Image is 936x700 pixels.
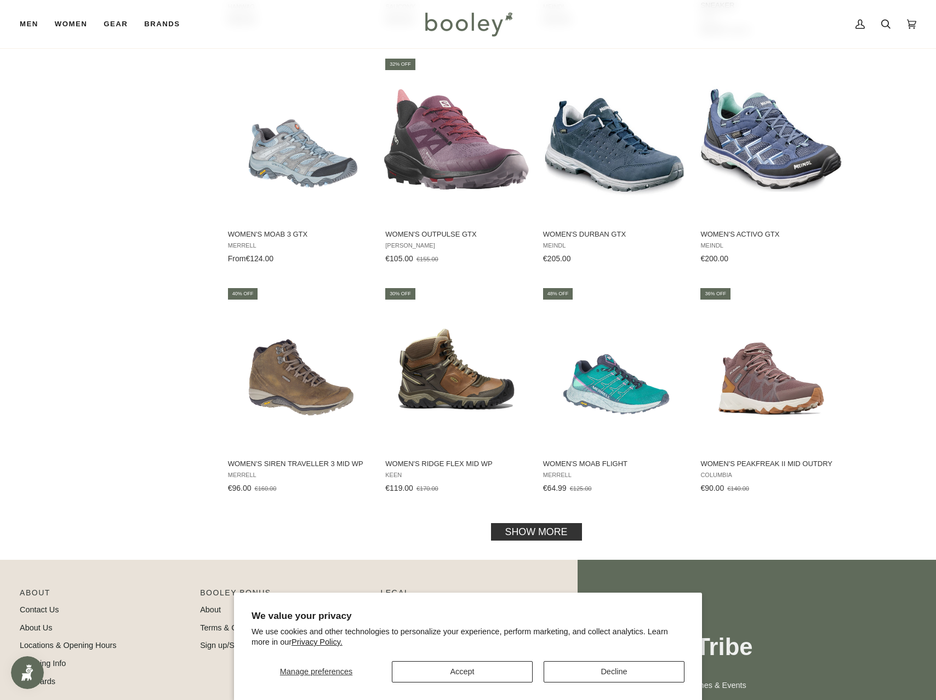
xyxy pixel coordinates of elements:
[700,483,724,492] span: €90.00
[385,288,415,299] div: 30% off
[384,66,529,211] img: Salomon Women's OUTPulse GTX Tulipwood / Black / Poppy Red - Booley Galway
[200,605,221,614] a: About
[20,587,189,604] p: Pipeline_Footer Main
[541,57,687,267] a: Women's Durban GTX
[385,59,415,70] div: 32% off
[543,483,567,492] span: €64.99
[491,523,582,541] a: Show more
[55,19,87,30] span: Women
[200,587,369,604] p: Booley Bonus
[385,229,527,239] span: Women's OUTPulse GTX
[252,661,381,682] button: Manage preferences
[246,254,273,263] span: €124.00
[228,229,370,239] span: Women's Moab 3 GTX
[226,57,372,267] a: Women's Moab 3 GTX
[543,471,685,478] span: Merrell
[392,661,533,682] button: Accept
[700,471,842,478] span: Columbia
[541,296,687,441] img: Merrell Women's Moab Flight Marine - Booley Galway
[20,605,59,614] a: Contact Us
[228,242,370,249] span: Merrell
[385,254,413,263] span: €105.00
[700,242,842,249] span: Meindl
[144,19,180,30] span: Brands
[385,458,527,468] span: Women's Ridge Flex Mid WP
[20,19,38,30] span: Men
[255,485,277,491] span: €160.00
[227,526,846,538] div: Pagination
[104,19,128,30] span: Gear
[228,254,246,263] span: From
[543,458,685,468] span: Women's Moab Flight
[20,623,52,632] a: About Us
[541,286,687,496] a: Women's Moab Flight
[416,485,438,491] span: €170.00
[292,638,343,646] a: Privacy Policy.
[228,471,370,478] span: Merrell
[699,66,844,211] img: Women's Activo GTX Jeans / Mint - Booley Galway
[385,471,527,478] span: Keen
[226,286,372,496] a: Women's Siren Traveller 3 Mid WP
[200,641,253,650] a: Sign up/Sign in
[543,254,571,263] span: €205.00
[20,677,55,686] a: Gift Cards
[385,242,527,249] span: [PERSON_NAME]
[384,57,529,267] a: Women's OUTPulse GTX
[727,485,749,491] span: €140.00
[252,627,684,647] p: We use cookies and other technologies to personalize your experience, perform marketing, and coll...
[420,8,516,40] img: Booley
[384,286,529,496] a: Women's Ridge Flex Mid WP
[200,623,269,632] a: Terms & Conditions
[700,229,842,239] span: Women's Activo GTX
[416,256,438,262] span: €155.00
[252,610,684,622] h2: We value your privacy
[226,66,372,211] img: Merrell Women's Moab 3 GTX Altitude - Booley Galway
[280,667,352,676] span: Manage preferences
[570,485,592,491] span: €125.00
[228,458,370,468] span: Women's Siren Traveller 3 Mid WP
[700,288,730,299] div: 36% off
[597,680,916,692] p: Get updates on Deals, Launches & Events
[700,458,842,468] span: Women's Peakfreak II Mid OutDry
[699,286,844,496] a: Women's Peakfreak II Mid OutDry
[700,254,728,263] span: €200.00
[228,288,258,299] div: 40% off
[541,66,687,211] img: Women's Durban GTX Marine - booley Galway
[543,242,685,249] span: Meindl
[544,661,684,682] button: Decline
[385,483,413,492] span: €119.00
[380,587,550,604] p: Pipeline_Footer Sub
[228,483,252,492] span: €96.00
[384,296,529,441] img: Keen Women's Ridge Flex Mid WP Safari / Custard - Booley Galway
[543,229,685,239] span: Women's Durban GTX
[226,296,372,441] img: Merrell Women's Siren Traveller 3 Mid WP Brindle / Boulder - Booley Galway
[11,656,44,689] iframe: Button to open loyalty program pop-up
[699,296,844,441] img: Columbia Women's Peakfreak II Mid OutDry Basalt / Dark Stone - Booley Galway
[699,57,844,267] a: Women's Activo GTX
[20,641,117,650] a: Locations & Opening Hours
[543,288,573,299] div: 48% off
[597,632,916,662] h3: Join the Tribe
